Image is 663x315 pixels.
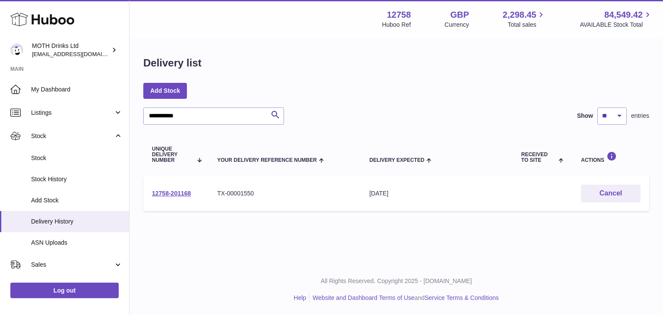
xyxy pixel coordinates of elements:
a: Website and Dashboard Terms of Use [313,294,414,301]
div: Currency [445,21,469,29]
li: and [309,294,499,302]
label: Show [577,112,593,120]
span: Add Stock [31,196,123,205]
div: Actions [581,151,641,163]
span: My Dashboard [31,85,123,94]
a: Help [294,294,306,301]
div: MOTH Drinks Ltd [32,42,110,58]
span: entries [631,112,649,120]
span: Delivery History [31,217,123,226]
p: All Rights Reserved. Copyright 2025 - [DOMAIN_NAME] [136,277,656,285]
div: [DATE] [369,189,504,198]
a: 12758-201168 [152,190,191,197]
span: Total sales [508,21,546,29]
span: Listings [31,109,114,117]
span: Stock [31,154,123,162]
span: Your Delivery Reference Number [217,157,317,163]
span: Received to Site [521,152,556,163]
div: TX-00001550 [217,189,352,198]
h1: Delivery list [143,56,202,70]
strong: 12758 [387,9,411,21]
a: Service Terms & Conditions [425,294,499,301]
img: orders@mothdrinks.com [10,44,23,57]
a: 2,298.45 Total sales [503,9,546,29]
span: 2,298.45 [503,9,537,21]
div: Huboo Ref [382,21,411,29]
span: Unique Delivery Number [152,146,193,164]
a: Add Stock [143,83,187,98]
span: Stock History [31,175,123,183]
a: Log out [10,283,119,298]
span: Stock [31,132,114,140]
span: 84,549.42 [604,9,643,21]
span: AVAILABLE Stock Total [580,21,653,29]
strong: GBP [450,9,469,21]
button: Cancel [581,185,641,202]
span: [EMAIL_ADDRESS][DOMAIN_NAME] [32,50,127,57]
a: 84,549.42 AVAILABLE Stock Total [580,9,653,29]
span: Delivery Expected [369,157,424,163]
span: Sales [31,261,114,269]
span: ASN Uploads [31,239,123,247]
